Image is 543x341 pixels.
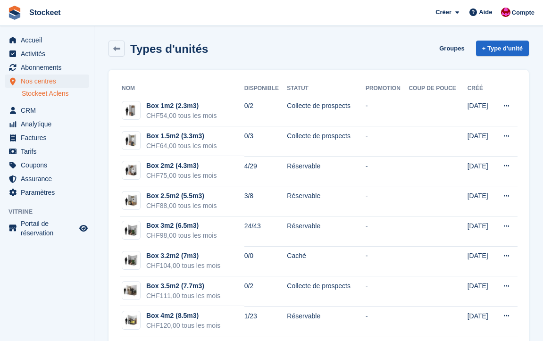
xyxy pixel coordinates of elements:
img: 35-sqft-unit%202023-11-07%2015_55_00.jpg [122,314,140,327]
td: Réservable [287,156,366,186]
span: Nos centres [21,75,77,88]
span: Analytique [21,117,77,131]
div: Box 2.5m2 (5.5m3) [146,191,217,201]
th: Statut [287,81,366,96]
a: Boutique d'aperçu [78,223,89,234]
td: 24/43 [244,216,287,247]
a: Stockeet [25,5,65,20]
th: Créé [468,81,493,96]
td: [DATE] [468,126,493,157]
img: 25-sqft-unit%202023-11-07%2015_55_04.jpg [122,194,140,208]
span: Coupons [21,158,77,172]
a: menu [5,145,89,158]
div: Box 1.5m2 (3.3m3) [146,131,217,141]
div: CHF111,00 tous les mois [146,291,220,301]
td: 4/29 [244,156,287,186]
a: menu [5,104,89,117]
a: menu [5,219,89,238]
span: Accueil [21,33,77,47]
span: Abonnements [21,61,77,74]
td: - [366,216,409,247]
th: Nom [120,81,244,96]
td: 0/2 [244,96,287,126]
td: 0/2 [244,276,287,307]
a: + Type d'unité [476,41,529,56]
td: Réservable [287,186,366,216]
td: - [366,246,409,276]
td: Réservable [287,306,366,336]
td: Caché [287,246,366,276]
a: menu [5,61,89,74]
td: 0/0 [244,246,287,276]
h2: Types d'unités [130,42,208,55]
span: Activités [21,47,77,60]
th: Coup de pouce [409,81,467,96]
span: Aide [479,8,492,17]
a: menu [5,47,89,60]
a: menu [5,117,89,131]
div: CHF54,00 tous les mois [146,111,217,121]
img: 20-sqft-unit%202023-11-07%2015_54_33.jpg [122,164,140,177]
div: Box 3.5m2 (7.7m3) [146,281,220,291]
td: - [366,186,409,216]
td: Réservable [287,216,366,247]
span: Assurance [21,172,77,185]
div: CHF104,00 tous les mois [146,261,220,271]
div: Box 3.2m2 (7m3) [146,251,220,261]
td: [DATE] [468,156,493,186]
td: [DATE] [468,306,493,336]
a: menu [5,75,89,88]
td: 3/8 [244,186,287,216]
span: Vitrine [8,207,94,216]
div: CHF120,00 tous les mois [146,321,220,331]
td: Collecte de prospects [287,126,366,157]
td: 1/23 [244,306,287,336]
td: Collecte de prospects [287,96,366,126]
span: Tarifs [21,145,77,158]
td: - [366,276,409,307]
img: Valentin BURDET [501,8,510,17]
td: Collecte de prospects [287,276,366,307]
a: menu [5,186,89,199]
td: [DATE] [468,246,493,276]
img: 32-sqft-unit%202023-11-07%2015_55_04.jpg [122,283,140,297]
span: Paramètres [21,186,77,199]
span: Factures [21,131,77,144]
div: Box 2m2 (4.3m3) [146,161,217,171]
a: Stockeet Aclens [22,89,89,98]
img: stora-icon-8386f47178a22dfd0bd8f6a31ec36ba5ce8667c1dd55bd0f319d3a0aa187defe.svg [8,6,22,20]
img: 10-sqft-unit%202023-11-07%2015_54_44.jpg [122,104,140,117]
td: - [366,126,409,157]
span: Créer [435,8,451,17]
td: [DATE] [468,216,493,247]
img: 30-sqft-unit%202023-11-07%2015_54_42.jpg [122,224,140,237]
span: CRM [21,104,77,117]
td: [DATE] [468,186,493,216]
a: menu [5,172,89,185]
div: Box 3m2 (6.5m3) [146,221,217,231]
div: CHF75,00 tous les mois [146,171,217,181]
th: Promotion [366,81,409,96]
img: 15-sqft-unit%202023-11-07%2015_54_59.jpg [122,133,140,147]
span: Compte [512,8,535,17]
td: 0/3 [244,126,287,157]
td: - [366,306,409,336]
div: CHF98,00 tous les mois [146,231,217,241]
div: CHF64,00 tous les mois [146,141,217,151]
div: CHF88,00 tous les mois [146,201,217,211]
td: - [366,156,409,186]
img: 30-sqft-unit%202023-11-07%2015_54_42.jpg [122,254,140,267]
a: menu [5,158,89,172]
a: Groupes [435,41,468,56]
span: Portail de réservation [21,219,77,238]
a: menu [5,131,89,144]
td: - [366,96,409,126]
a: menu [5,33,89,47]
div: Box 4m2 (8.5m3) [146,311,220,321]
td: [DATE] [468,96,493,126]
td: [DATE] [468,276,493,307]
div: Box 1m2 (2.3m3) [146,101,217,111]
th: Disponible [244,81,287,96]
